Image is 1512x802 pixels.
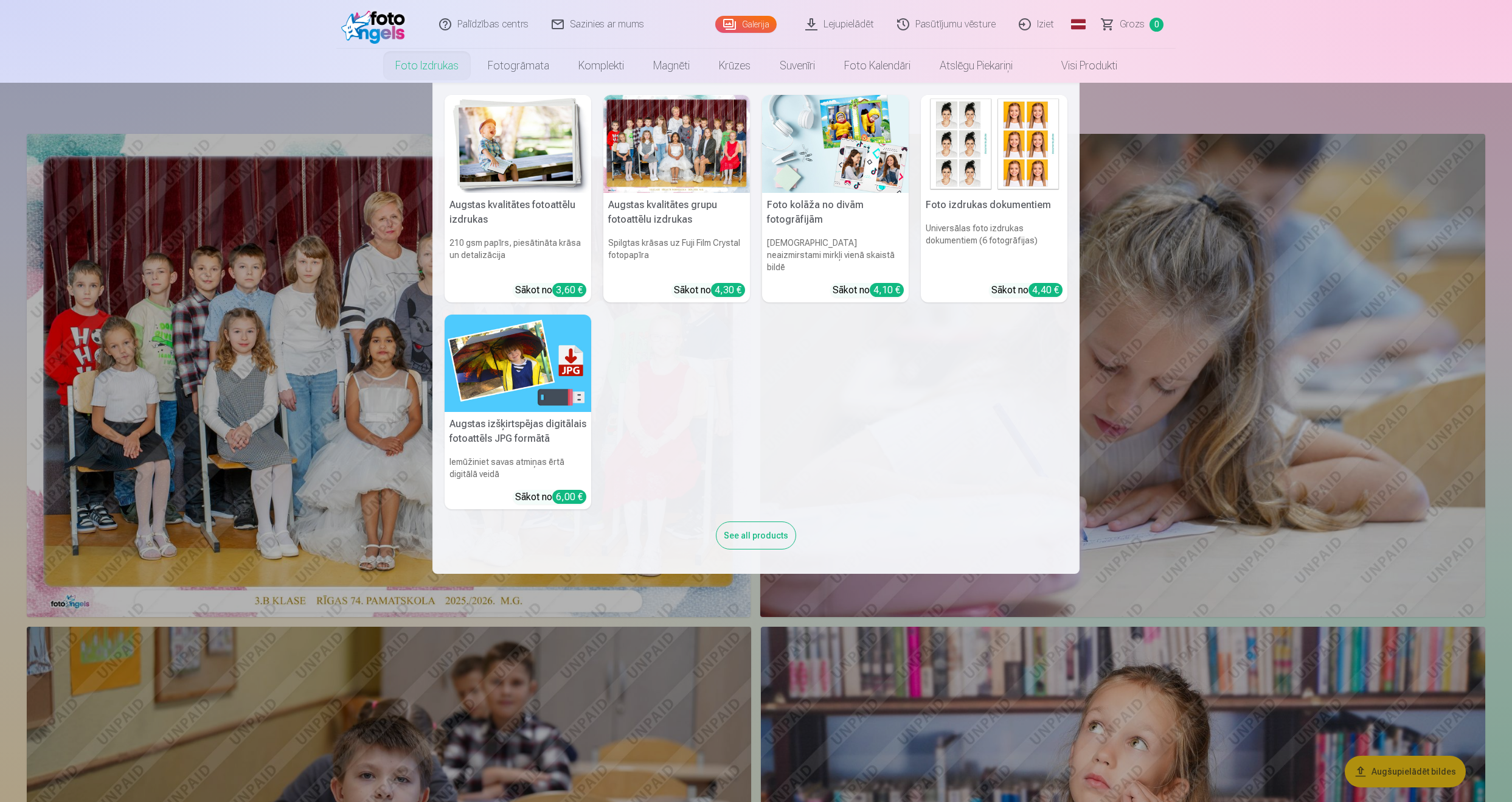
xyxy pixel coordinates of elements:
h5: Augstas kvalitātes grupu fotoattēlu izdrukas [603,193,750,232]
span: Grozs [1120,17,1145,32]
img: Augstas izšķirtspējas digitālais fotoattēls JPG formātā [445,315,591,413]
a: Komplekti [564,49,639,83]
a: Augstas kvalitātes grupu fotoattēlu izdrukasSpilgtas krāsas uz Fuji Film Crystal fotopapīraSākot ... [603,95,750,302]
a: Foto kalendāri [830,49,925,83]
div: Sākot no [515,283,586,298]
img: Foto izdrukas dokumentiem [921,95,1067,193]
a: Augstas kvalitātes fotoattēlu izdrukasAugstas kvalitātes fotoattēlu izdrukas210 gsm papīrs, piesā... [445,95,591,302]
div: 6,00 € [552,490,586,504]
h5: Augstas izšķirtspējas digitālais fotoattēls JPG formātā [445,412,591,451]
span: 0 [1150,18,1163,32]
div: Sākot no [991,283,1063,298]
a: Augstas izšķirtspējas digitālais fotoattēls JPG formātāAugstas izšķirtspējas digitālais fotoattēl... [445,315,591,510]
a: See all products [716,528,796,541]
a: Visi produkti [1027,49,1132,83]
a: Foto izdrukas dokumentiemFoto izdrukas dokumentiemUniversālas foto izdrukas dokumentiem (6 fotogr... [921,95,1067,302]
h6: 210 gsm papīrs, piesātināta krāsa un detalizācija [445,232,591,278]
a: Atslēgu piekariņi [925,49,1027,83]
h6: Universālas foto izdrukas dokumentiem (6 fotogrāfijas) [921,217,1067,278]
a: Fotogrāmata [473,49,564,83]
div: See all products [716,521,796,549]
h6: [DEMOGRAPHIC_DATA] neaizmirstami mirkļi vienā skaistā bildē [762,232,909,278]
h5: Foto kolāža no divām fotogrāfijām [762,193,909,232]
div: Sākot no [515,490,586,504]
a: Krūzes [704,49,765,83]
a: Suvenīri [765,49,830,83]
img: Foto kolāža no divām fotogrāfijām [762,95,909,193]
div: Sākot no [674,283,745,298]
a: Magnēti [639,49,704,83]
div: Sākot no [833,283,904,298]
div: 4,40 € [1028,283,1063,297]
img: Augstas kvalitātes fotoattēlu izdrukas [445,95,591,193]
a: Galerija [715,16,777,33]
a: Foto kolāža no divām fotogrāfijāmFoto kolāža no divām fotogrāfijām[DEMOGRAPHIC_DATA] neaizmirstam... [762,95,909,302]
div: 4,30 € [711,283,745,297]
h5: Augstas kvalitātes fotoattēlu izdrukas [445,193,591,232]
h6: Spilgtas krāsas uz Fuji Film Crystal fotopapīra [603,232,750,278]
div: 4,10 € [870,283,904,297]
a: Foto izdrukas [381,49,473,83]
h5: Foto izdrukas dokumentiem [921,193,1067,217]
img: /fa1 [341,5,411,44]
div: 3,60 € [552,283,586,297]
h6: Iemūžiniet savas atmiņas ērtā digitālā veidā [445,451,591,485]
